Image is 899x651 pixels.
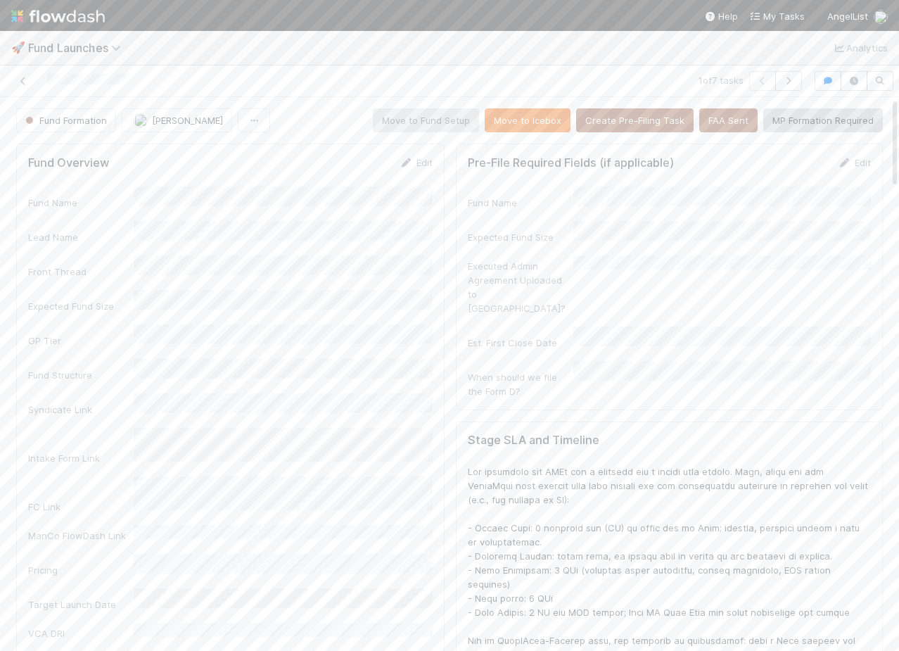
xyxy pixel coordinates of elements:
[749,11,805,22] span: My Tasks
[468,230,573,244] div: Expected Fund Size
[134,113,148,127] img: avatar_892eb56c-5b5a-46db-bf0b-2a9023d0e8f8.png
[28,41,128,55] span: Fund Launches
[28,563,134,577] div: Pricing
[28,368,134,382] div: Fund Structure
[468,370,573,398] div: When should we file the Form D?
[16,108,116,132] button: Fund Formation
[11,42,25,53] span: 🚀
[749,9,805,23] a: My Tasks
[485,108,570,132] button: Move to Icebox
[874,10,888,24] img: avatar_18c010e4-930e-4480-823a-7726a265e9dd.png
[468,434,871,448] h5: Stage SLA and Timeline
[11,4,105,28] img: logo-inverted-e16ddd16eac7371096b0.svg
[28,626,134,640] div: VCA DRI
[28,299,134,313] div: Expected Fund Size
[23,115,107,126] span: Fund Formation
[699,108,758,132] button: FAA Sent
[28,500,134,514] div: FC Link
[28,230,134,244] div: Lead Name
[28,196,134,210] div: Fund Name
[28,451,134,465] div: Intake Form Link
[699,73,744,87] span: 1 of 7 tasks
[28,334,134,348] div: GP Tier
[28,598,134,612] div: Target Launch Date
[28,156,109,170] h5: Fund Overview
[468,196,573,210] div: Fund Name
[28,265,134,279] div: Front Thread
[152,115,223,126] span: [PERSON_NAME]
[468,336,573,350] div: Est. First Close Date
[28,403,134,417] div: Syndicate Link
[468,156,674,170] h5: Pre-File Required Fields (if applicable)
[28,529,134,543] div: ManCo FlowDash Link
[576,108,694,132] button: Create Pre-Filing Task
[832,39,888,56] a: Analytics
[373,108,479,132] button: Move to Fund Setup
[122,108,232,132] button: [PERSON_NAME]
[400,157,433,168] a: Edit
[838,157,871,168] a: Edit
[468,259,573,315] div: Executed Admin Agreement Uploaded to [GEOGRAPHIC_DATA]?
[763,108,883,132] button: MP Formation Required
[704,9,738,23] div: Help
[827,11,868,22] span: AngelList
